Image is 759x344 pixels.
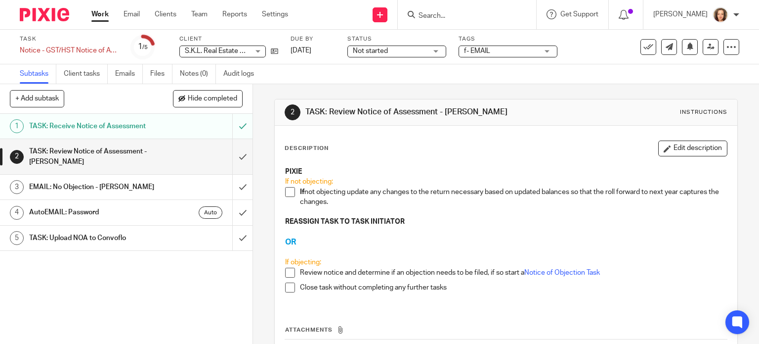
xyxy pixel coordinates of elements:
[300,283,727,293] p: Close task without completing any further tasks
[285,259,321,266] span: If objecting:
[285,238,296,246] span: OR
[20,8,69,21] img: Pixie
[115,64,143,84] a: Emails
[524,269,600,276] a: Notice of Objection Task
[291,47,311,54] span: [DATE]
[560,11,598,18] span: Get Support
[199,206,222,219] div: Auto
[300,189,304,196] strong: If
[10,150,24,164] div: 2
[142,45,148,50] small: /5
[418,12,506,21] input: Search
[20,64,56,84] a: Subtasks
[91,9,109,19] a: Work
[713,7,728,23] img: avatar-thumb.jpg
[300,187,727,207] p: not objecting update any changes to the return necessary based on updated balances so that the ro...
[29,231,158,246] h1: TASK: Upload NOA to Convoflo
[10,206,24,220] div: 4
[29,144,158,169] h1: TASK: Review Notice of Assessment - [PERSON_NAME]
[300,268,727,278] p: Review notice and determine if an objection needs to be filed, if so start a
[353,48,388,54] span: Not started
[262,9,288,19] a: Settings
[150,64,172,84] a: Files
[653,9,708,19] p: [PERSON_NAME]
[658,141,727,156] button: Edit description
[285,145,329,152] p: Description
[459,35,557,43] label: Tags
[285,178,333,185] span: If not objecting:
[305,107,527,117] h1: TASK: Review Notice of Assessment - [PERSON_NAME]
[291,35,335,43] label: Due by
[138,41,148,52] div: 1
[64,64,108,84] a: Client tasks
[188,95,237,103] span: Hide completed
[285,218,405,225] strong: REASSIGN TASK TO TASK INITIATOR
[10,180,24,194] div: 3
[347,35,446,43] label: Status
[680,108,727,116] div: Instructions
[10,90,64,107] button: + Add subtask
[20,35,119,43] label: Task
[124,9,140,19] a: Email
[29,180,158,195] h1: EMAIL: No Objection - [PERSON_NAME]
[173,90,243,107] button: Hide completed
[285,327,333,333] span: Attachments
[464,48,490,54] span: f- EMAIL
[285,104,300,120] div: 2
[223,64,261,84] a: Audit logs
[179,35,278,43] label: Client
[191,9,208,19] a: Team
[285,168,302,175] strong: PIXIE
[222,9,247,19] a: Reports
[10,119,24,133] div: 1
[155,9,176,19] a: Clients
[185,48,252,54] span: S.K.L. Real Estate Ltd.
[29,119,158,134] h1: TASK: Receive Notice of Assessment
[29,205,158,220] h1: AutoEMAIL: Password
[20,46,119,55] div: Notice - GST/HST Notice of Assessment - EMAIL
[180,64,216,84] a: Notes (0)
[10,231,24,245] div: 5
